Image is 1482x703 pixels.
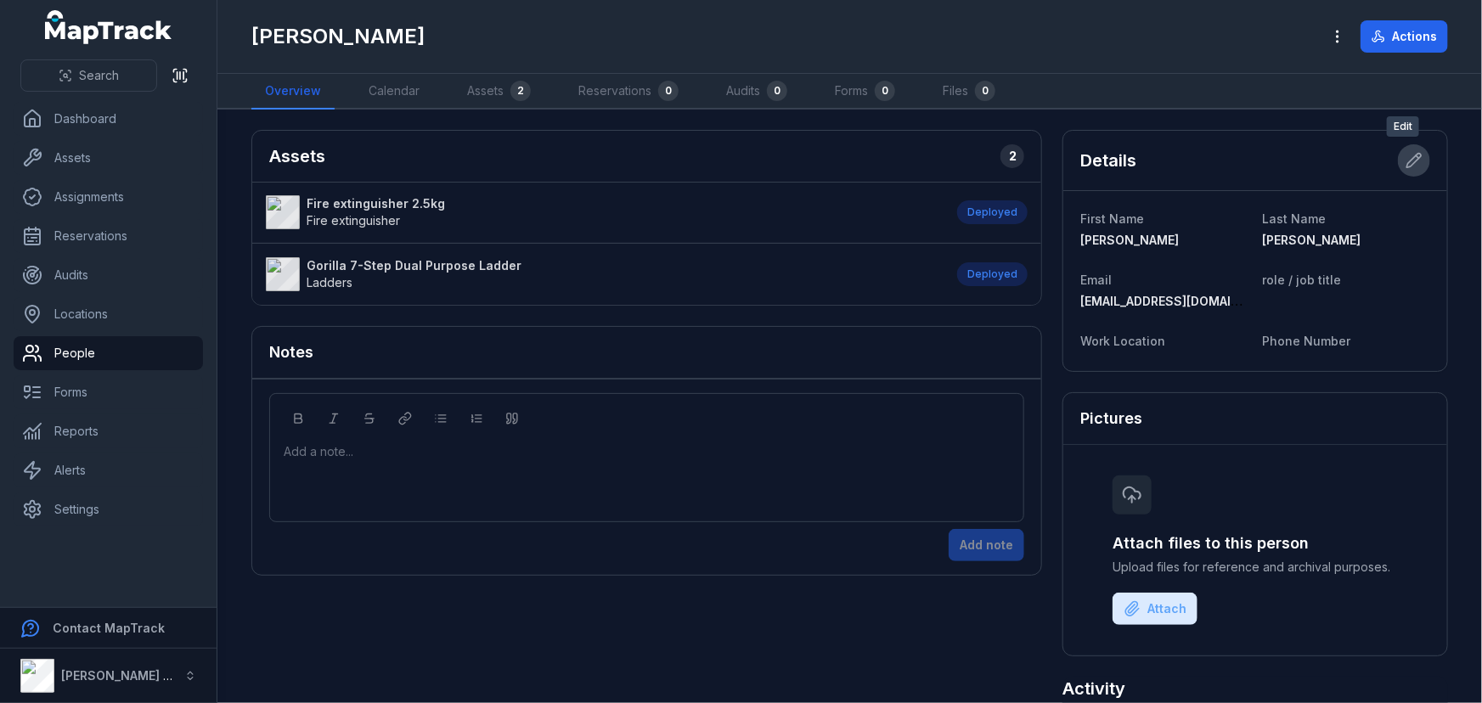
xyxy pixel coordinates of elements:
[266,195,940,229] a: Fire extinguisher 2.5kgFire extinguisher
[14,336,203,370] a: People
[1080,407,1142,430] h3: Pictures
[454,74,544,110] a: Assets2
[1080,294,1285,308] span: [EMAIL_ADDRESS][DOMAIN_NAME]
[14,492,203,526] a: Settings
[767,81,787,101] div: 0
[1080,211,1144,226] span: First Name
[14,219,203,253] a: Reservations
[14,375,203,409] a: Forms
[1113,559,1398,576] span: Upload files for reference and archival purposes.
[14,453,203,487] a: Alerts
[875,81,895,101] div: 0
[14,297,203,331] a: Locations
[251,74,335,110] a: Overview
[957,200,1028,224] div: Deployed
[821,74,909,110] a: Forms0
[1080,334,1165,348] span: Work Location
[510,81,531,101] div: 2
[307,213,400,228] span: Fire extinguisher
[565,74,692,110] a: Reservations0
[266,257,940,291] a: Gorilla 7-Step Dual Purpose LadderLadders
[658,81,679,101] div: 0
[53,621,165,635] strong: Contact MapTrack
[45,10,172,44] a: MapTrack
[1262,233,1361,247] span: [PERSON_NAME]
[957,262,1028,286] div: Deployed
[14,141,203,175] a: Assets
[14,180,203,214] a: Assignments
[1113,593,1197,625] button: Attach
[1080,273,1112,287] span: Email
[975,81,995,101] div: 0
[269,340,313,364] h3: Notes
[1262,273,1341,287] span: role / job title
[1262,334,1350,348] span: Phone Number
[14,258,203,292] a: Audits
[14,414,203,448] a: Reports
[1361,20,1448,53] button: Actions
[307,195,445,212] strong: Fire extinguisher 2.5kg
[14,102,203,136] a: Dashboard
[1080,233,1179,247] span: [PERSON_NAME]
[1062,677,1125,700] h2: Activity
[1387,116,1419,137] span: Edit
[79,67,119,84] span: Search
[1262,211,1326,226] span: Last Name
[269,144,325,168] h2: Assets
[1113,531,1398,555] h3: Attach files to this person
[929,74,1009,110] a: Files0
[1080,149,1136,172] h2: Details
[20,59,157,92] button: Search
[713,74,801,110] a: Audits0
[307,257,521,274] strong: Gorilla 7-Step Dual Purpose Ladder
[307,275,352,290] span: Ladders
[251,23,425,50] h1: [PERSON_NAME]
[61,668,179,683] strong: [PERSON_NAME] Air
[1000,144,1024,168] div: 2
[355,74,433,110] a: Calendar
